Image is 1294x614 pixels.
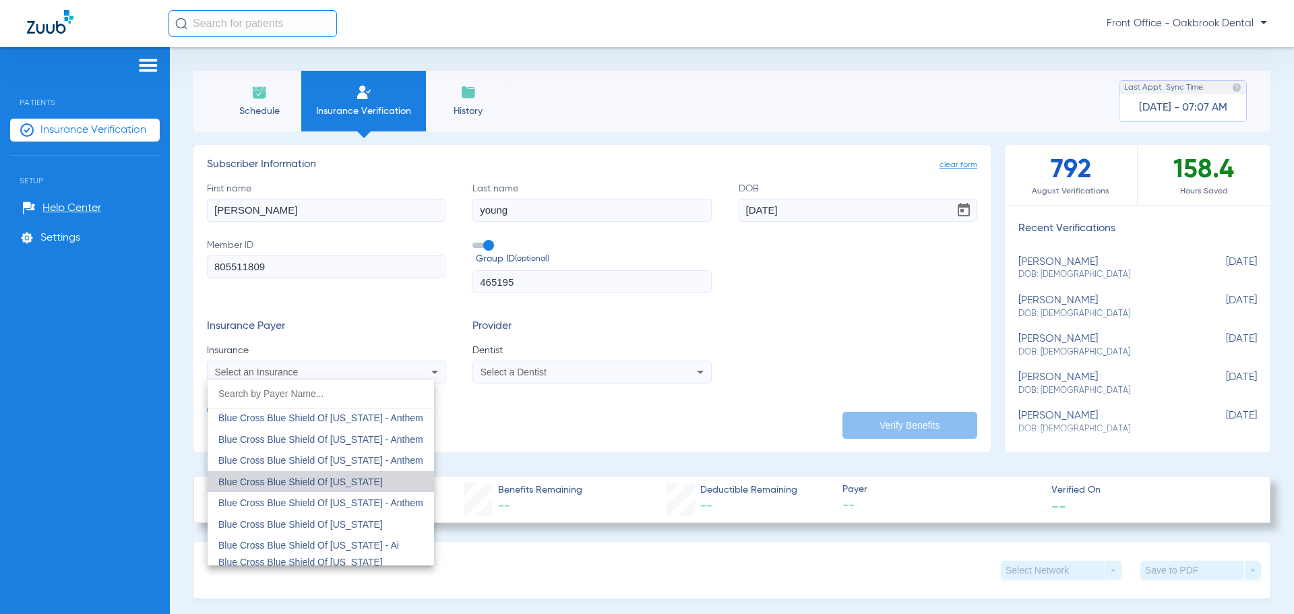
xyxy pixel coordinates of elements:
[218,519,383,530] span: Blue Cross Blue Shield Of [US_STATE]
[218,455,423,466] span: Blue Cross Blue Shield Of [US_STATE] - Anthem
[218,557,383,577] span: Blue Cross Blue Shield Of [US_STATE][GEOGRAPHIC_DATA] (Mo)
[208,380,434,408] input: dropdown search
[218,412,423,423] span: Blue Cross Blue Shield Of [US_STATE] - Anthem
[218,497,423,508] span: Blue Cross Blue Shield Of [US_STATE] - Anthem
[218,540,399,551] span: Blue Cross Blue Shield Of [US_STATE] - Ai
[1227,549,1294,614] iframe: Chat Widget
[218,434,423,445] span: Blue Cross Blue Shield Of [US_STATE] - Anthem
[218,477,383,487] span: Blue Cross Blue Shield Of [US_STATE]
